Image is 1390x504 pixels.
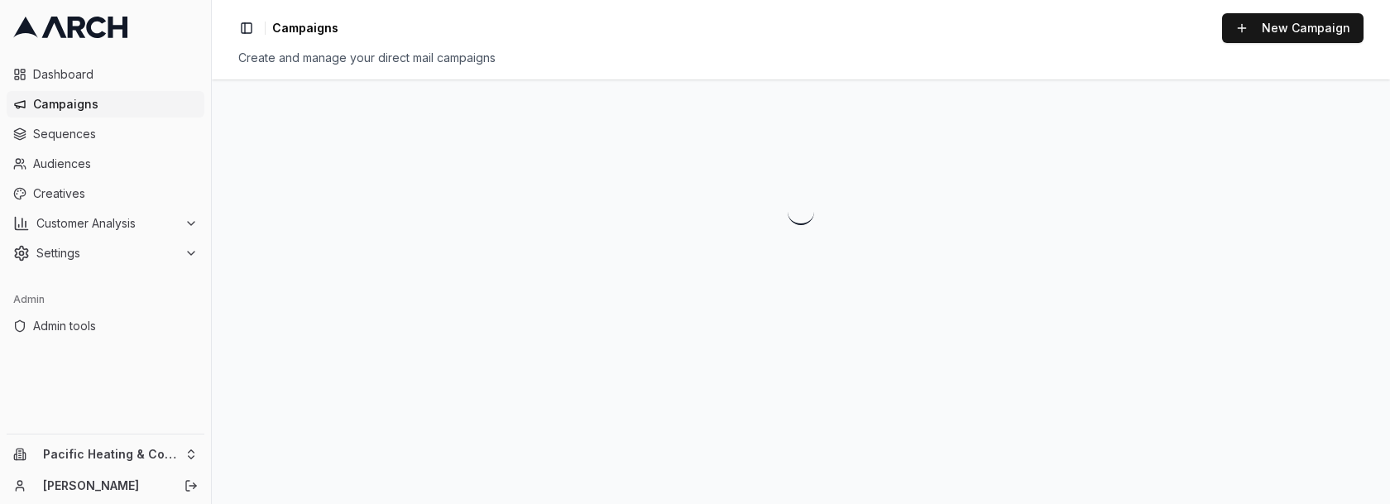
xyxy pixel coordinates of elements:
[7,151,204,177] a: Audiences
[7,180,204,207] a: Creatives
[7,61,204,88] a: Dashboard
[7,286,204,313] div: Admin
[7,441,204,468] button: Pacific Heating & Cooling
[7,240,204,266] button: Settings
[272,20,338,36] span: Campaigns
[43,478,166,494] a: [PERSON_NAME]
[1222,13,1364,43] button: New Campaign
[7,121,204,147] a: Sequences
[7,313,204,339] a: Admin tools
[33,318,198,334] span: Admin tools
[238,50,1364,66] div: Create and manage your direct mail campaigns
[43,447,178,462] span: Pacific Heating & Cooling
[272,20,338,36] nav: breadcrumb
[180,474,203,497] button: Log out
[7,91,204,118] a: Campaigns
[33,66,198,83] span: Dashboard
[33,126,198,142] span: Sequences
[36,245,178,262] span: Settings
[33,156,198,172] span: Audiences
[7,210,204,237] button: Customer Analysis
[36,215,178,232] span: Customer Analysis
[33,185,198,202] span: Creatives
[33,96,198,113] span: Campaigns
